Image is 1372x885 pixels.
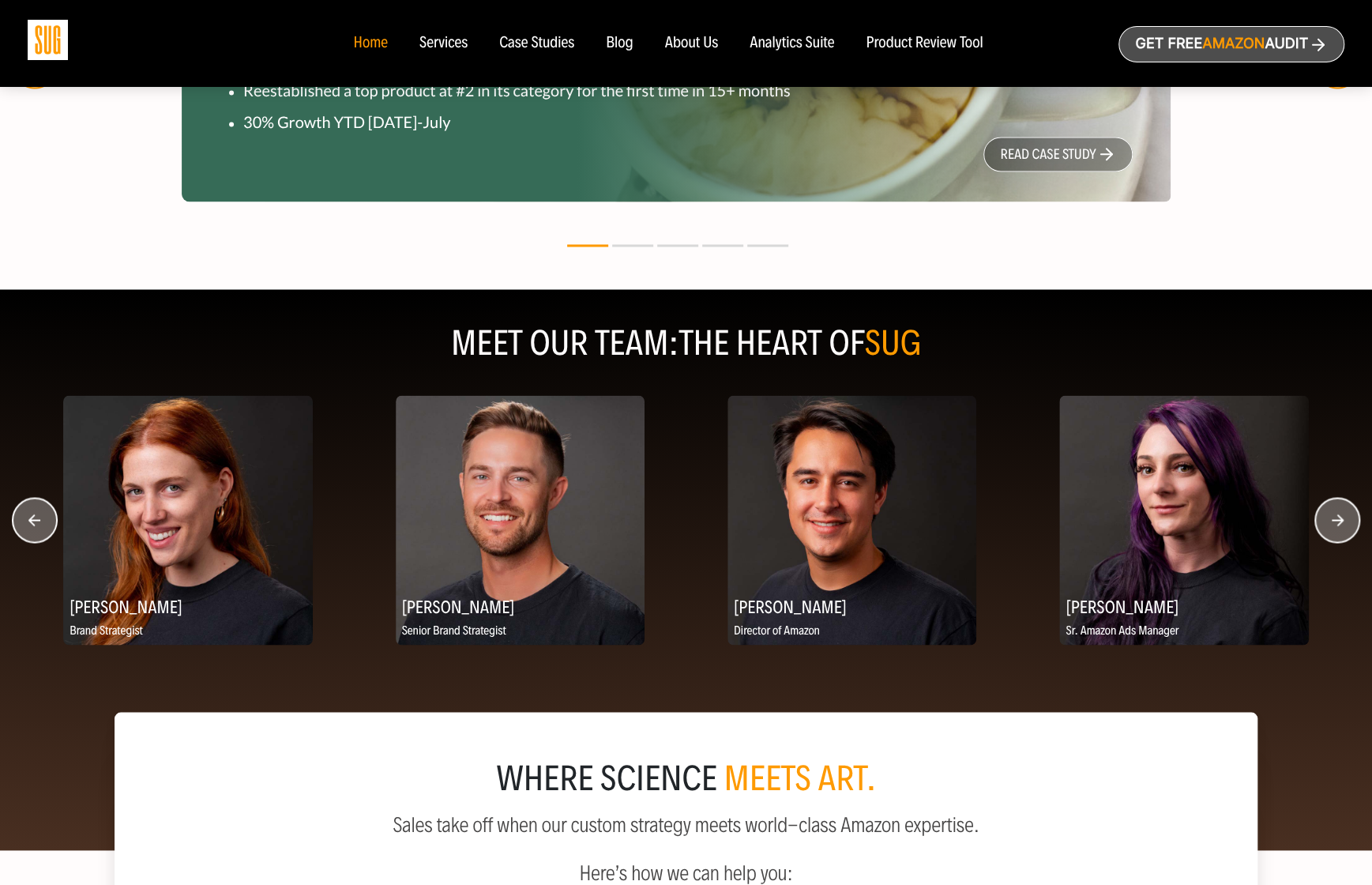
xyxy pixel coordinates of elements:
[1059,395,1308,644] img: Nikki Valles, Sr. Amazon Ads Manager
[63,395,312,644] img: Emily Kozel, Brand Strategist
[866,35,983,52] a: Product Review Tool
[727,621,976,641] p: Director of Amazon
[1059,621,1308,641] p: Sr. Amazon Ads Manager
[606,35,633,52] a: Blog
[353,35,387,52] a: Home
[665,35,719,52] a: About Us
[499,35,574,52] a: Case Studies
[152,849,1220,884] p: Here’s how we can help you:
[727,590,976,621] h2: [PERSON_NAME]
[396,395,645,644] img: Scott Ptaszynski, Senior Brand Strategist
[396,621,645,641] p: Senior Brand Strategist
[63,621,312,641] p: Brand Strategist
[243,81,820,100] p: Reestablished a top product at #2 in its category for the first time in 15+ months
[152,813,1220,836] p: Sales take off when our custom strategy meets world-class Amazon expertise.
[727,395,976,644] img: Alex Peck, Director of Amazon
[63,590,312,621] h2: [PERSON_NAME]
[1059,590,1308,621] h2: [PERSON_NAME]
[28,20,68,60] img: Sug
[750,35,834,52] a: Analytics Suite
[243,113,820,132] p: 30% Growth YTD [DATE]-July
[419,35,468,52] a: Services
[1118,26,1344,62] a: Get freeAmazonAudit
[865,322,922,363] span: SUG
[1202,36,1265,52] span: Amazon
[396,590,645,621] h2: [PERSON_NAME]
[983,137,1132,171] a: read case study
[724,757,876,799] span: meets art.
[152,763,1220,794] div: where science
